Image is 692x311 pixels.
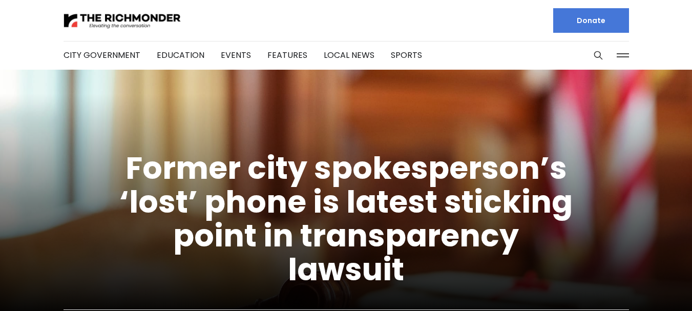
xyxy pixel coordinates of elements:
a: Former city spokesperson’s ‘lost’ phone is latest sticking point in transparency lawsuit [119,147,573,291]
a: Education [157,49,204,61]
button: Search this site [591,48,606,63]
a: City Government [64,49,140,61]
iframe: portal-trigger [605,261,692,311]
a: Features [267,49,307,61]
img: The Richmonder [64,12,181,30]
a: Events [221,49,251,61]
a: Sports [391,49,422,61]
a: Local News [324,49,374,61]
a: Donate [553,8,629,33]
